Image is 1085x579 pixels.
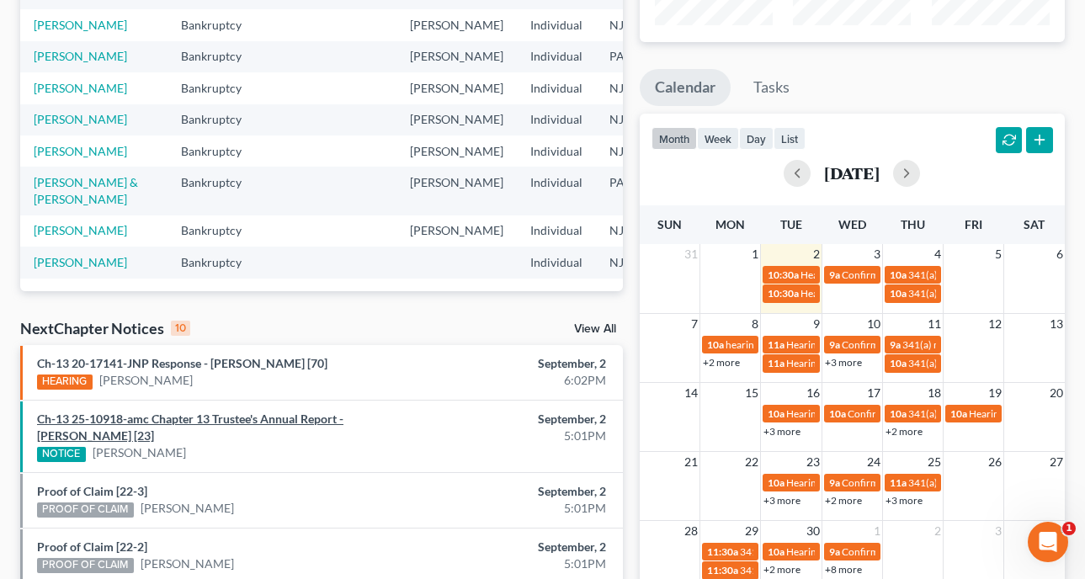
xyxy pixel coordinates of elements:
[829,407,846,420] span: 10a
[171,321,190,336] div: 10
[168,135,273,167] td: Bankruptcy
[908,268,1071,281] span: 341(a) meeting for [PERSON_NAME]
[1048,452,1065,472] span: 27
[908,476,1072,489] span: 341(a) Meeting for [PERSON_NAME]
[768,357,784,369] span: 11a
[596,135,678,167] td: NJB
[750,314,760,334] span: 8
[872,521,882,541] span: 1
[168,41,273,72] td: Bankruptcy
[933,244,943,264] span: 4
[396,9,517,40] td: [PERSON_NAME]
[829,338,840,351] span: 9a
[517,9,596,40] td: Individual
[683,521,699,541] span: 28
[428,428,606,444] div: 5:01PM
[829,545,840,558] span: 9a
[1055,521,1065,541] span: 4
[890,407,907,420] span: 10a
[750,244,760,264] span: 1
[740,564,902,576] span: 341(a) meeting for [PERSON_NAME]
[993,244,1003,264] span: 5
[428,555,606,572] div: 5:01PM
[786,407,917,420] span: Hearing for [PERSON_NAME]
[800,287,932,300] span: Hearing for [PERSON_NAME]
[596,247,678,278] td: NJB
[829,476,840,489] span: 9a
[786,357,917,369] span: Hearing for [PERSON_NAME]
[825,494,862,507] a: +2 more
[786,338,917,351] span: Hearing for [PERSON_NAME]
[842,338,1033,351] span: Confirmation hearing for [PERSON_NAME]
[34,223,127,237] a: [PERSON_NAME]
[865,314,882,334] span: 10
[825,563,862,576] a: +8 more
[596,72,678,104] td: NJB
[890,268,907,281] span: 10a
[848,407,1039,420] span: Confirmation hearing for [PERSON_NAME]
[37,558,134,573] div: PROOF OF CLAIM
[886,494,923,507] a: +3 more
[517,215,596,247] td: Individual
[428,539,606,555] div: September, 2
[428,500,606,517] div: 5:01PM
[768,287,799,300] span: 10:30a
[517,72,596,104] td: Individual
[99,372,193,389] a: [PERSON_NAME]
[774,127,806,150] button: list
[743,383,760,403] span: 15
[886,425,923,438] a: +2 more
[1048,314,1065,334] span: 13
[805,383,822,403] span: 16
[987,452,1003,472] span: 26
[168,72,273,104] td: Bankruptcy
[824,164,880,182] h2: [DATE]
[168,104,273,135] td: Bankruptcy
[800,268,932,281] span: Hearing for [PERSON_NAME]
[926,452,943,472] span: 25
[37,412,343,443] a: Ch-13 25-10918-amc Chapter 13 Trustee's Annual Report - [PERSON_NAME] [23]
[786,476,917,489] span: Hearing for [PERSON_NAME]
[707,338,724,351] span: 10a
[20,318,190,338] div: NextChapter Notices
[950,407,967,420] span: 10a
[396,215,517,247] td: [PERSON_NAME]
[811,244,822,264] span: 2
[596,104,678,135] td: NJB
[901,217,925,231] span: Thu
[596,167,678,215] td: PAEB
[396,72,517,104] td: [PERSON_NAME]
[34,18,127,32] a: [PERSON_NAME]
[842,476,1033,489] span: Confirmation hearing for [PERSON_NAME]
[34,144,127,158] a: [PERSON_NAME]
[396,104,517,135] td: [PERSON_NAME]
[93,444,186,461] a: [PERSON_NAME]
[428,411,606,428] div: September, 2
[396,135,517,167] td: [PERSON_NAME]
[37,539,147,554] a: Proof of Claim [22-2]
[890,357,907,369] span: 10a
[1062,522,1076,535] span: 1
[1055,244,1065,264] span: 6
[517,247,596,278] td: Individual
[768,338,784,351] span: 11a
[168,167,273,215] td: Bankruptcy
[34,175,138,206] a: [PERSON_NAME] & [PERSON_NAME]
[396,41,517,72] td: [PERSON_NAME]
[689,314,699,334] span: 7
[768,545,784,558] span: 10a
[739,127,774,150] button: day
[517,41,596,72] td: Individual
[1024,217,1045,231] span: Sat
[890,476,907,489] span: 11a
[987,314,1003,334] span: 12
[1028,522,1068,562] iframe: Intercom live chat
[396,167,517,215] td: [PERSON_NAME]
[168,9,273,40] td: Bankruptcy
[37,447,86,462] div: NOTICE
[37,356,327,370] a: Ch-13 20-17141-JNP Response - [PERSON_NAME] [70]
[872,244,882,264] span: 3
[428,355,606,372] div: September, 2
[517,104,596,135] td: Individual
[428,483,606,500] div: September, 2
